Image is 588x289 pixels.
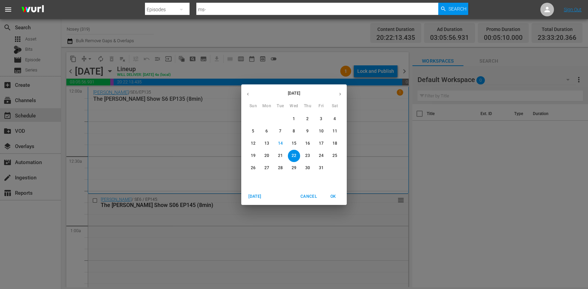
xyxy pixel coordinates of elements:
button: OK [322,191,344,202]
p: 11 [332,128,337,134]
p: 1 [293,116,295,122]
button: 29 [288,162,300,174]
span: OK [325,193,341,200]
span: Wed [288,103,300,110]
button: 16 [301,138,314,150]
p: 7 [279,128,281,134]
p: 3 [320,116,322,122]
p: 31 [319,165,324,171]
button: 31 [315,162,327,174]
button: 15 [288,138,300,150]
span: Cancel [300,193,317,200]
button: 6 [261,125,273,138]
p: 2 [306,116,309,122]
span: Tue [274,103,287,110]
button: 28 [274,162,287,174]
span: Sun [247,103,259,110]
p: [DATE] [255,90,333,96]
button: 25 [329,150,341,162]
p: 29 [292,165,296,171]
button: 13 [261,138,273,150]
button: 1 [288,113,300,125]
button: 4 [329,113,341,125]
button: 17 [315,138,327,150]
button: 5 [247,125,259,138]
button: [DATE] [244,191,266,202]
button: 24 [315,150,327,162]
p: 9 [306,128,309,134]
button: 18 [329,138,341,150]
button: 23 [301,150,314,162]
button: 22 [288,150,300,162]
button: 27 [261,162,273,174]
button: 19 [247,150,259,162]
p: 24 [319,153,324,159]
button: 20 [261,150,273,162]
p: 10 [319,128,324,134]
p: 15 [292,141,296,146]
button: 11 [329,125,341,138]
p: 4 [333,116,336,122]
p: 18 [332,141,337,146]
p: 21 [278,153,283,159]
span: Thu [301,103,314,110]
button: Cancel [298,191,320,202]
p: 22 [292,153,296,159]
button: 30 [301,162,314,174]
p: 23 [305,153,310,159]
span: Fri [315,103,327,110]
button: 10 [315,125,327,138]
button: 8 [288,125,300,138]
p: 25 [332,153,337,159]
p: 14 [278,141,283,146]
button: 7 [274,125,287,138]
button: 26 [247,162,259,174]
p: 6 [265,128,268,134]
p: 20 [264,153,269,159]
span: Mon [261,103,273,110]
button: 12 [247,138,259,150]
p: 26 [251,165,256,171]
img: ans4CAIJ8jUAAAAAAAAAAAAAAAAAAAAAAAAgQb4GAAAAAAAAAAAAAAAAAAAAAAAAJMjXAAAAAAAAAAAAAAAAAAAAAAAAgAT5G... [16,2,49,18]
p: 27 [264,165,269,171]
p: 30 [305,165,310,171]
a: Sign Out [564,7,582,12]
p: 8 [293,128,295,134]
p: 19 [251,153,256,159]
p: 13 [264,141,269,146]
p: 17 [319,141,324,146]
button: 21 [274,150,287,162]
span: [DATE] [247,193,263,200]
p: 12 [251,141,256,146]
button: 2 [301,113,314,125]
span: Search [448,3,467,15]
p: 5 [252,128,254,134]
button: 14 [274,138,287,150]
span: menu [4,5,12,14]
button: 3 [315,113,327,125]
p: 16 [305,141,310,146]
span: Sat [329,103,341,110]
p: 28 [278,165,283,171]
button: 9 [301,125,314,138]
